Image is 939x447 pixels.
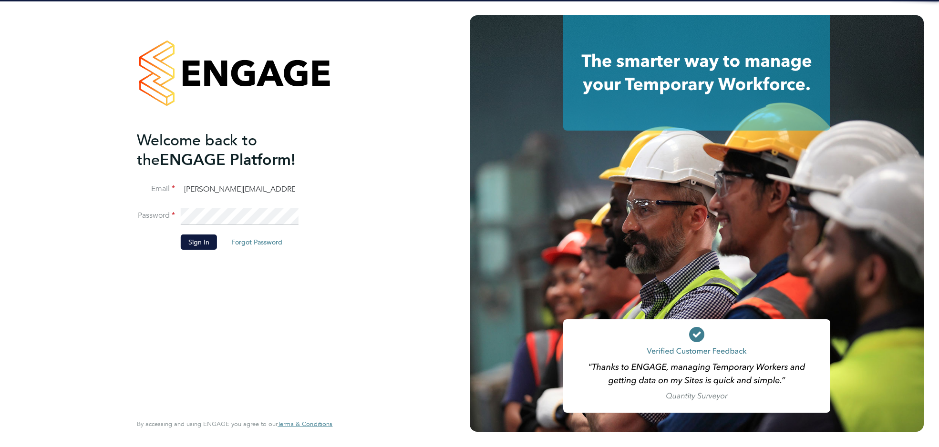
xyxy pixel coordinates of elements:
[181,181,299,198] input: Enter your work email...
[137,131,257,169] span: Welcome back to the
[224,234,290,250] button: Forgot Password
[137,184,175,194] label: Email
[137,420,332,428] span: By accessing and using ENGAGE you agree to our
[278,420,332,428] a: Terms & Conditions
[278,420,332,428] span: Terms & Conditions
[137,131,323,170] h2: ENGAGE Platform!
[181,234,217,250] button: Sign In
[137,211,175,221] label: Password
